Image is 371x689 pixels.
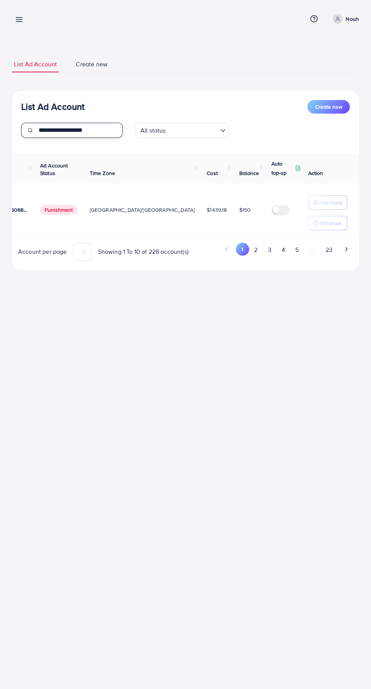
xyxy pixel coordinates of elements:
[90,169,115,177] span: Time Zone
[271,159,293,177] p: Auto top-up
[319,198,342,207] p: Add Fund
[320,243,337,257] button: Go to page 23
[207,206,227,214] span: $1439.18
[263,243,276,257] button: Go to page 3
[340,243,353,256] button: Go to next page
[276,243,290,257] button: Go to page 4
[308,195,347,210] button: Add Fund
[315,103,342,111] span: Create new
[308,169,323,177] span: Action
[135,123,229,138] div: Search for option
[346,14,359,23] p: Nouh
[290,243,304,257] button: Go to page 5
[207,169,218,177] span: Cost
[40,205,78,215] span: Punishment
[18,247,67,256] span: Account per page
[319,219,341,228] p: Withdraw
[192,243,353,257] ul: Pagination
[168,123,217,136] input: Search for option
[76,60,108,69] span: Create new
[249,243,263,257] button: Go to page 2
[308,216,347,230] button: Withdraw
[339,655,365,683] iframe: Chat
[14,60,57,69] span: List Ad Account
[139,125,167,136] span: All status
[90,206,195,214] span: [GEOGRAPHIC_DATA]/[GEOGRAPHIC_DATA]
[98,247,189,256] span: Showing 1 To 10 of 228 account(s)
[40,162,68,177] span: Ad Account Status
[21,101,84,112] h3: List Ad Account
[330,14,359,24] a: Nouh
[239,206,251,214] span: $150
[236,243,249,256] button: Go to page 1
[239,169,259,177] span: Balance
[307,100,350,114] button: Create new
